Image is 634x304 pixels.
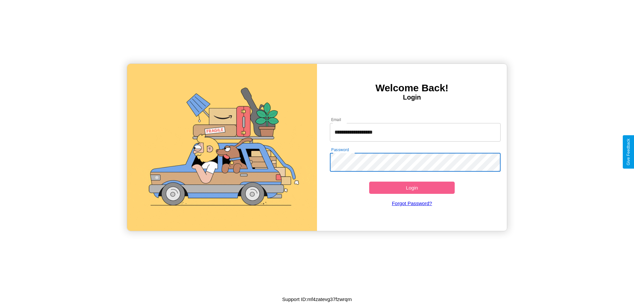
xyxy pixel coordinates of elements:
img: gif [127,64,317,231]
h3: Welcome Back! [317,82,507,94]
a: Forgot Password? [327,194,498,213]
div: Give Feedback [626,139,631,165]
button: Login [369,182,455,194]
label: Password [331,147,349,152]
p: Support ID: mf4zatevg37fzwrqrn [282,295,352,304]
label: Email [331,117,341,122]
h4: Login [317,94,507,101]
